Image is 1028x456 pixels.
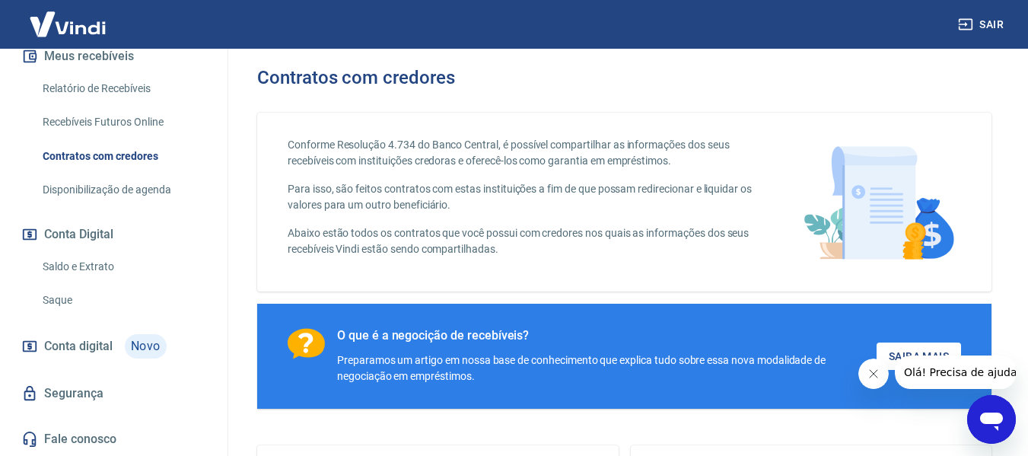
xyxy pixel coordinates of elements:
div: O que é a negocição de recebíveis? [337,328,877,343]
img: Ícone com um ponto de interrogação. [288,328,325,359]
div: Preparamos um artigo em nossa base de conhecimento que explica tudo sobre essa nova modalidade de... [337,352,877,384]
span: Olá! Precisa de ajuda? [9,11,128,23]
p: Conforme Resolução 4.734 do Banco Central, é possível compartilhar as informações dos seus recebí... [288,137,759,169]
span: Conta digital [44,336,113,357]
a: Conta digitalNovo [18,328,209,365]
a: Disponibilização de agenda [37,174,209,206]
iframe: Botão para abrir a janela de mensagens [967,395,1016,444]
a: Saque [37,285,209,316]
a: Contratos com credores [37,141,209,172]
img: main-image.9f1869c469d712ad33ce.png [796,137,961,267]
a: Segurança [18,377,209,410]
img: Vindi [18,1,117,47]
p: Abaixo estão todos os contratos que você possui com credores nos quais as informações dos seus re... [288,225,759,257]
iframe: Fechar mensagem [858,359,889,389]
a: Relatório de Recebíveis [37,73,209,104]
iframe: Mensagem da empresa [895,356,1016,389]
a: Fale conosco [18,423,209,456]
a: Saldo e Extrato [37,251,209,282]
button: Sair [955,11,1010,39]
a: Saiba Mais [877,343,961,371]
span: Novo [125,334,167,359]
button: Conta Digital [18,218,209,251]
a: Recebíveis Futuros Online [37,107,209,138]
h3: Contratos com credores [257,67,455,88]
button: Meus recebíveis [18,40,209,73]
p: Para isso, são feitos contratos com estas instituições a fim de que possam redirecionar e liquida... [288,181,759,213]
